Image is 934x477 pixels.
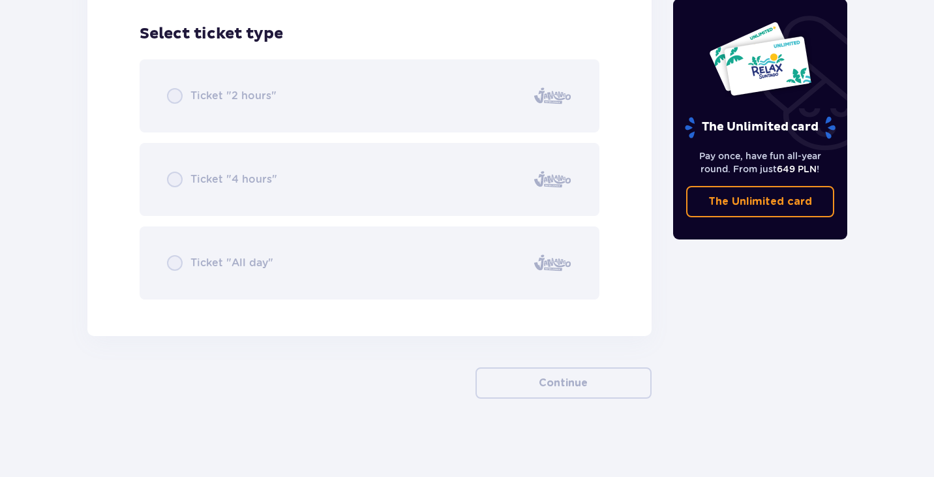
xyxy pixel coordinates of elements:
p: The Unlimited card [684,116,837,139]
p: Pay once, have fun all-year round. From just ! [686,149,835,176]
p: The Unlimited card [708,194,812,209]
p: Continue [539,376,588,390]
button: Continue [475,367,652,399]
h3: Select ticket type [140,24,283,44]
img: Two entry cards to Suntago with the word 'UNLIMITED RELAX', featuring a white background with tro... [708,21,812,97]
span: 649 PLN [777,164,817,174]
a: The Unlimited card [686,186,835,217]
